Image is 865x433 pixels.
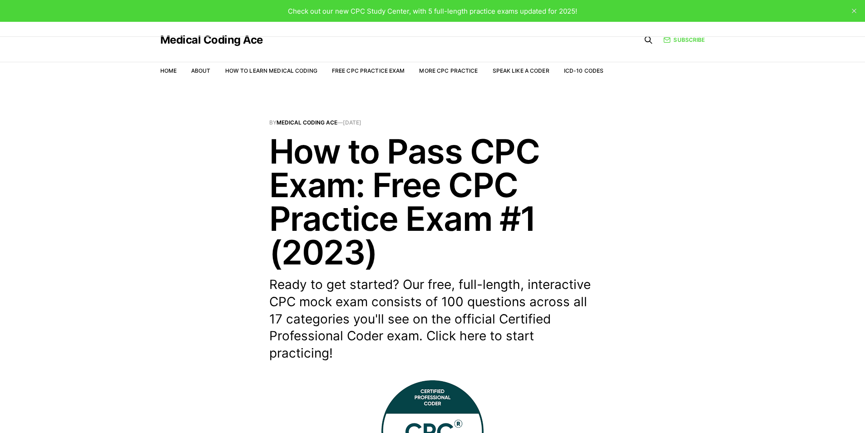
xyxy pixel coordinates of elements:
button: close [847,4,861,18]
a: How to Learn Medical Coding [225,67,317,74]
a: Medical Coding Ace [277,119,337,126]
span: Check out our new CPC Study Center, with 5 full-length practice exams updated for 2025! [288,7,577,15]
span: By — [269,120,596,125]
time: [DATE] [343,119,361,126]
a: More CPC Practice [419,67,478,74]
a: Subscribe [663,35,705,44]
a: Speak Like a Coder [493,67,549,74]
a: ICD-10 Codes [564,67,603,74]
iframe: portal-trigger [717,388,865,433]
a: About [191,67,211,74]
p: Ready to get started? Our free, full-length, interactive CPC mock exam consists of 100 questions ... [269,276,596,362]
a: Free CPC Practice Exam [332,67,405,74]
a: Medical Coding Ace [160,35,263,45]
a: Home [160,67,177,74]
h1: How to Pass CPC Exam: Free CPC Practice Exam #1 (2023) [269,134,596,269]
